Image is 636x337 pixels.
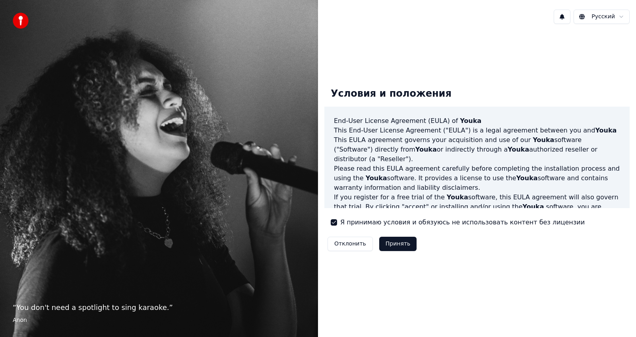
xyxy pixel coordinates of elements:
[523,203,544,210] span: Youka
[508,146,529,153] span: Youka
[516,174,538,182] span: Youka
[324,81,458,107] div: Условия и положения
[13,302,305,313] p: “ You don't need a spotlight to sing karaoke. ”
[379,237,417,251] button: Принять
[460,117,481,125] span: Youka
[334,193,620,231] p: If you register for a free trial of the software, this EULA agreement will also govern that trial...
[13,316,305,324] footer: Anon
[415,146,437,153] span: Youka
[447,193,468,201] span: Youka
[366,174,387,182] span: Youka
[334,164,620,193] p: Please read this EULA agreement carefully before completing the installation process and using th...
[328,237,373,251] button: Отклонить
[334,116,620,126] h3: End-User License Agreement (EULA) of
[340,218,585,227] label: Я принимаю условия и обязуюсь не использовать контент без лицензии
[13,13,29,29] img: youka
[334,126,620,135] p: This End-User License Agreement ("EULA") is a legal agreement between you and
[533,136,554,144] span: Youka
[334,135,620,164] p: This EULA agreement governs your acquisition and use of our software ("Software") directly from o...
[595,127,617,134] span: Youka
